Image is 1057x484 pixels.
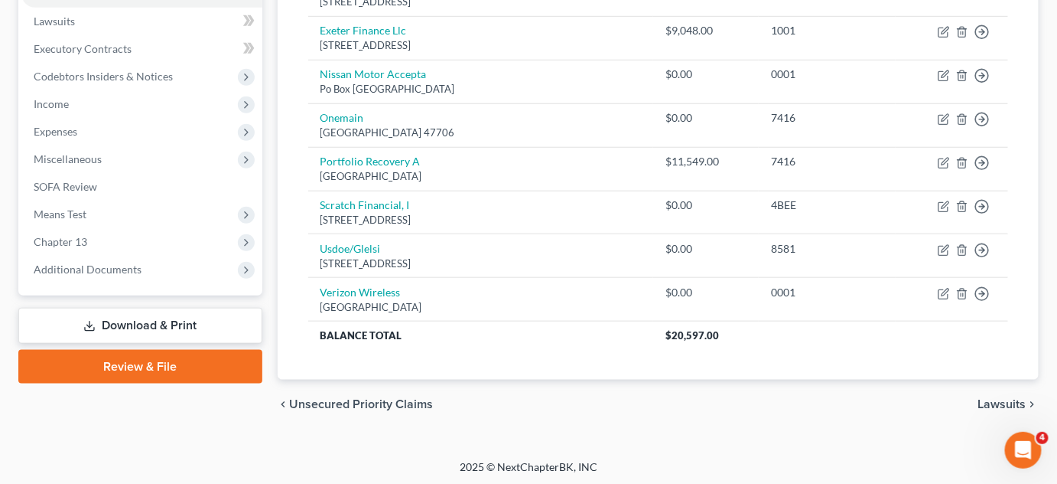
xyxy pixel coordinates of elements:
[771,285,883,300] div: 0001
[665,154,746,169] div: $11,549.00
[34,15,75,28] span: Lawsuits
[771,23,883,38] div: 1001
[278,398,290,410] i: chevron_left
[665,241,746,257] div: $0.00
[665,285,746,300] div: $0.00
[1026,398,1039,410] i: chevron_right
[320,111,364,124] a: Onemain
[771,67,883,82] div: 0001
[978,398,1039,410] button: Lawsuits chevron_right
[320,24,407,37] a: Exeter Finance Llc
[771,110,883,126] div: 7416
[978,398,1026,410] span: Lawsuits
[21,35,262,63] a: Executory Contracts
[665,23,746,38] div: $9,048.00
[665,110,746,126] div: $0.00
[34,235,87,248] span: Chapter 13
[320,155,421,168] a: Portfolio Recovery A
[320,126,642,140] div: [GEOGRAPHIC_DATA] 47706
[34,180,97,193] span: SOFA Review
[1036,432,1049,444] span: 4
[34,42,132,55] span: Executory Contracts
[320,169,642,184] div: [GEOGRAPHIC_DATA]
[320,257,642,271] div: [STREET_ADDRESS]
[34,97,69,110] span: Income
[320,213,642,227] div: [STREET_ADDRESS]
[665,329,719,342] span: $20,597.00
[34,70,173,83] span: Codebtors Insiders & Notices
[320,67,427,80] a: Nissan Motor Accepta
[34,125,77,138] span: Expenses
[771,198,883,213] div: 4BEE
[21,8,262,35] a: Lawsuits
[320,242,381,255] a: Usdoe/Glelsi
[18,350,262,384] a: Review & File
[320,198,410,211] a: Scratch Financial, I
[1005,432,1042,469] iframe: Intercom live chat
[320,286,401,299] a: Verizon Wireless
[771,241,883,257] div: 8581
[34,263,141,276] span: Additional Documents
[665,198,746,213] div: $0.00
[18,308,262,344] a: Download & Print
[308,322,654,349] th: Balance Total
[665,67,746,82] div: $0.00
[320,38,642,53] div: [STREET_ADDRESS]
[771,154,883,169] div: 7416
[320,300,642,315] div: [GEOGRAPHIC_DATA]
[21,173,262,201] a: SOFA Review
[34,208,86,221] span: Means Test
[290,398,434,410] span: Unsecured Priority Claims
[278,398,434,410] button: chevron_left Unsecured Priority Claims
[34,152,102,165] span: Miscellaneous
[320,82,642,96] div: Po Box [GEOGRAPHIC_DATA]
